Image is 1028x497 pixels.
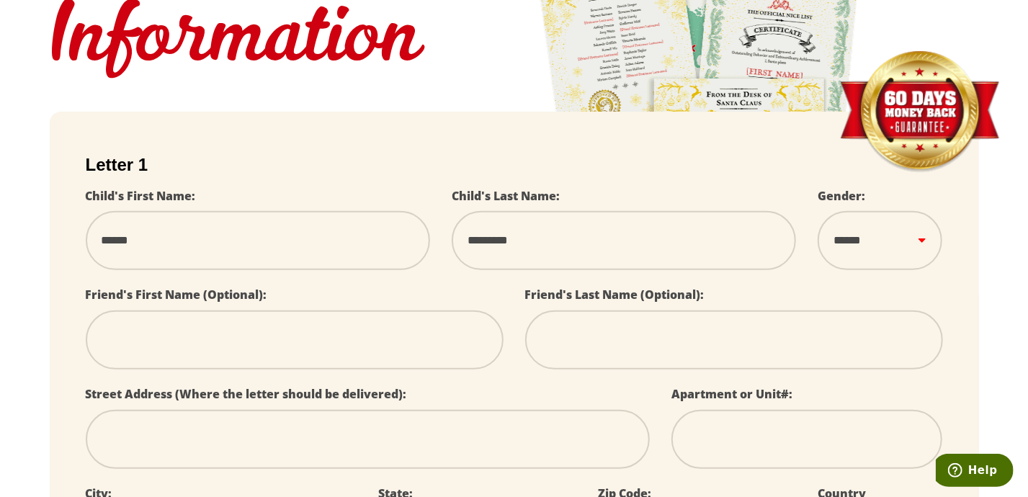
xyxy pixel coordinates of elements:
[452,188,560,204] label: Child's Last Name:
[525,287,705,303] label: Friend's Last Name (Optional):
[818,188,865,204] label: Gender:
[86,155,943,175] h2: Letter 1
[86,386,407,402] label: Street Address (Where the letter should be delivered):
[936,454,1014,490] iframe: Opens a widget where you can find more information
[86,287,267,303] label: Friend's First Name (Optional):
[671,386,792,402] label: Apartment or Unit#:
[86,188,196,204] label: Child's First Name:
[839,50,1001,174] img: Money Back Guarantee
